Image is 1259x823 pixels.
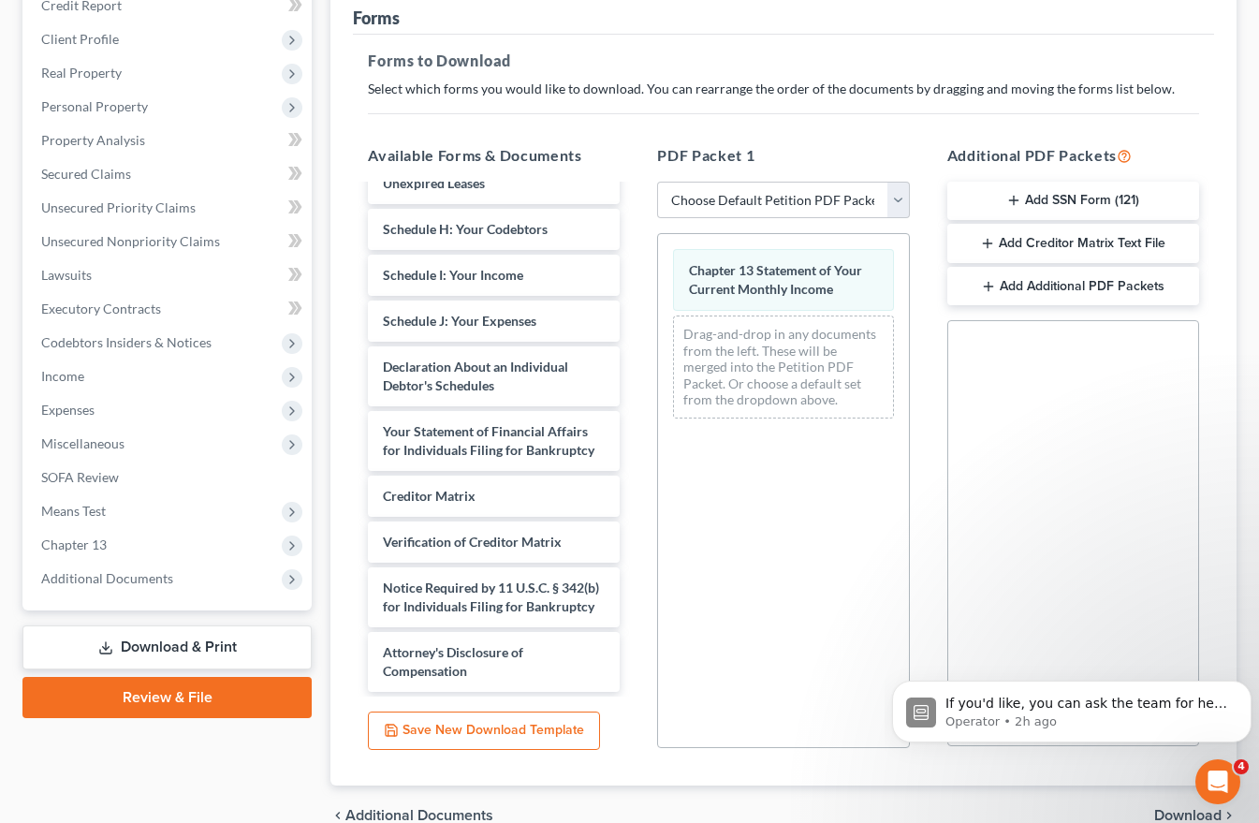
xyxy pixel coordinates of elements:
span: Download [1154,808,1222,823]
button: Add SSN Form (121) [947,182,1199,221]
span: Means Test [41,503,106,519]
span: Chapter 13 [41,536,107,552]
span: Expenses [41,402,95,418]
i: chevron_right [1222,808,1237,823]
a: Property Analysis [26,124,312,157]
h5: Forms to Download [368,50,1199,72]
span: Schedule H: Your Codebtors [383,221,548,237]
button: Add Additional PDF Packets [947,267,1199,306]
span: Income [41,368,84,384]
a: Download & Print [22,625,312,669]
span: Chapter 13 Statement of Your Current Monthly Income [689,262,862,297]
h5: Additional PDF Packets [947,144,1199,167]
a: chevron_left Additional Documents [330,808,493,823]
div: Drag-and-drop in any documents from the left. These will be merged into the Petition PDF Packet. ... [673,316,893,419]
a: Secured Claims [26,157,312,191]
a: Lawsuits [26,258,312,292]
h5: PDF Packet 1 [657,144,909,167]
a: Executory Contracts [26,292,312,326]
h5: Available Forms & Documents [368,144,620,167]
span: Real Property [41,65,122,81]
a: SOFA Review [26,461,312,494]
iframe: Intercom live chat [1195,759,1240,804]
p: Select which forms you would like to download. You can rearrange the order of the documents by dr... [368,80,1199,98]
span: 4 [1234,759,1249,774]
a: Unsecured Nonpriority Claims [26,225,312,258]
button: Save New Download Template [368,712,600,751]
span: Codebtors Insiders & Notices [41,334,212,350]
span: Secured Claims [41,166,131,182]
span: Client Profile [41,31,119,47]
span: Schedule I: Your Income [383,267,523,283]
span: Additional Documents [345,808,493,823]
a: Review & File [22,677,312,718]
iframe: Intercom notifications message [885,641,1259,772]
span: Attorney's Disclosure of Compensation [383,644,523,679]
span: Verification of Creditor Matrix [383,534,562,550]
span: Executory Contracts [41,301,161,316]
span: Lawsuits [41,267,92,283]
span: Personal Property [41,98,148,114]
i: chevron_left [330,808,345,823]
button: Add Creditor Matrix Text File [947,224,1199,263]
span: Schedule G: Executory Contracts and Unexpired Leases [383,156,599,191]
span: SOFA Review [41,469,119,485]
span: Your Statement of Financial Affairs for Individuals Filing for Bankruptcy [383,423,594,458]
span: Miscellaneous [41,435,124,451]
span: Unsecured Nonpriority Claims [41,233,220,249]
div: Forms [353,7,400,29]
a: Unsecured Priority Claims [26,191,312,225]
span: Creditor Matrix [383,488,476,504]
span: Schedule J: Your Expenses [383,313,536,329]
span: Unsecured Priority Claims [41,199,196,215]
button: Download chevron_right [1154,808,1237,823]
span: Additional Documents [41,570,173,586]
span: Property Analysis [41,132,145,148]
span: Notice Required by 11 U.S.C. § 342(b) for Individuals Filing for Bankruptcy [383,580,599,614]
span: Declaration About an Individual Debtor's Schedules [383,359,568,393]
